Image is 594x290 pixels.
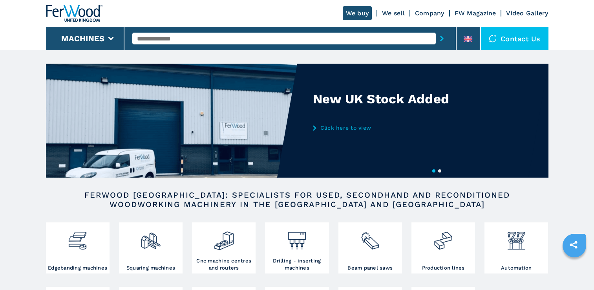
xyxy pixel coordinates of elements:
img: Contact us [489,35,497,42]
h3: Drilling - inserting machines [267,257,327,272]
a: Automation [484,222,548,273]
h3: Beam panel saws [347,264,393,272]
img: Ferwood [46,5,102,22]
a: Edgebanding machines [46,222,110,273]
a: FW Magazine [455,9,496,17]
img: bordatrici_1.png [67,224,88,251]
img: linee_di_produzione_2.png [433,224,453,251]
h3: Cnc machine centres and routers [194,257,254,272]
img: squadratrici_2.png [140,224,161,251]
a: Squaring machines [119,222,183,273]
h3: Squaring machines [126,264,175,272]
a: We sell [382,9,405,17]
a: Production lines [411,222,475,273]
a: Click here to view [313,125,467,131]
img: foratrici_inseritrici_2.png [287,224,307,251]
button: 1 [432,169,435,173]
a: Drilling - inserting machines [265,222,329,273]
div: Contact us [481,27,548,50]
a: Cnc machine centres and routers [192,222,256,273]
h2: FERWOOD [GEOGRAPHIC_DATA]: SPECIALISTS FOR USED, SECONDHAND AND RECONDITIONED WOODWORKING MACHINE... [71,190,523,209]
a: Video Gallery [506,9,548,17]
img: sezionatrici_2.png [360,224,380,251]
img: automazione.png [506,224,527,251]
a: Company [415,9,444,17]
a: Beam panel saws [338,222,402,273]
a: We buy [343,6,372,20]
h3: Edgebanding machines [48,264,107,272]
h3: Production lines [422,264,465,272]
iframe: Chat [561,255,588,284]
button: 2 [438,169,441,173]
button: Machines [61,34,104,43]
h3: Automation [501,264,532,272]
img: centro_di_lavoro_cnc_2.png [214,224,234,251]
a: sharethis [564,235,583,255]
button: submit-button [436,29,448,48]
img: New UK Stock Added [46,64,297,178]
